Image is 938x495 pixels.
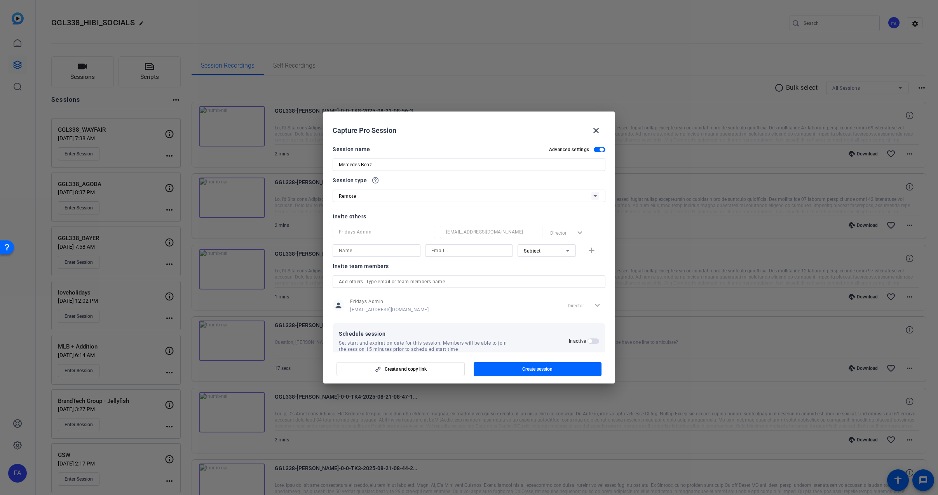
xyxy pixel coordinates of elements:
[339,277,599,286] input: Add others: Type email or team members name
[339,340,511,352] span: Set start and expiration date for this session. Members will be able to join the session 15 minut...
[350,298,429,305] span: Fridays Admin
[333,261,605,271] div: Invite team members
[474,362,602,376] button: Create session
[336,362,465,376] button: Create and copy link
[524,248,541,254] span: Subject
[431,246,507,255] input: Email...
[569,338,586,344] h2: Inactive
[333,121,605,140] div: Capture Pro Session
[339,227,429,237] input: Name...
[333,176,367,185] span: Session type
[339,246,414,255] input: Name...
[333,145,370,154] div: Session name
[385,366,427,372] span: Create and copy link
[333,300,344,311] mat-icon: person
[350,307,429,313] span: [EMAIL_ADDRESS][DOMAIN_NAME]
[549,146,589,153] h2: Advanced settings
[339,160,599,169] input: Enter Session Name
[339,193,356,199] span: Remote
[371,176,379,184] mat-icon: help_outline
[446,227,536,237] input: Email...
[591,126,601,135] mat-icon: close
[339,329,569,338] span: Schedule session
[333,212,605,221] div: Invite others
[522,366,553,372] span: Create session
